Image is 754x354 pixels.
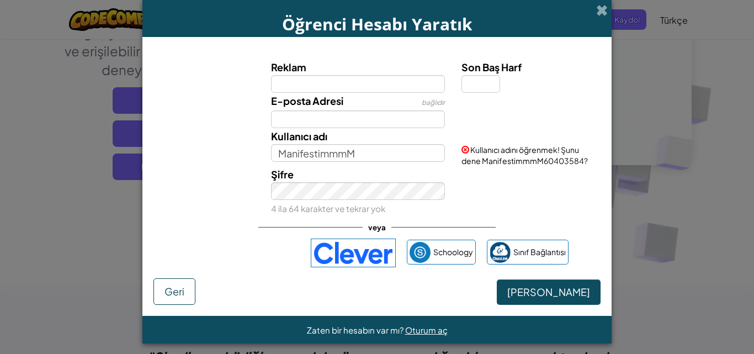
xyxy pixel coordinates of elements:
font: bağlıdır [422,98,445,107]
a: Oturum aç [405,325,448,335]
font: Zaten bir hesabın var mı? [307,325,403,335]
font: Reklam [271,61,306,73]
font: Öğrenci Hesabı Yaratık [282,13,472,35]
img: schoology.png [410,242,431,263]
img: classlink-logo-small.png [490,242,511,263]
button: Geri [153,278,195,305]
img: clever-logo-blue.png [311,239,396,267]
font: Geri [164,285,184,298]
font: 4 ila 64 karakter ve tekrar yok [271,203,385,214]
font: Son Baş Harf [461,61,522,73]
font: veya [368,223,386,232]
font: Schoology [433,247,473,257]
font: Şifre [271,168,294,181]
font: Kullanıcı adı [271,130,327,142]
font: [PERSON_NAME] [507,286,590,298]
iframe: Google ile Oturum Açma Düğmesi [180,241,305,265]
font: Kullanıcı adını öğrenmek! Şunu dene ManifestimmmM60403584? [461,145,588,166]
button: [PERSON_NAME] [497,279,601,305]
font: Sınıf Bağlantısı [513,247,566,257]
font: E-posta Adresi [271,94,343,107]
